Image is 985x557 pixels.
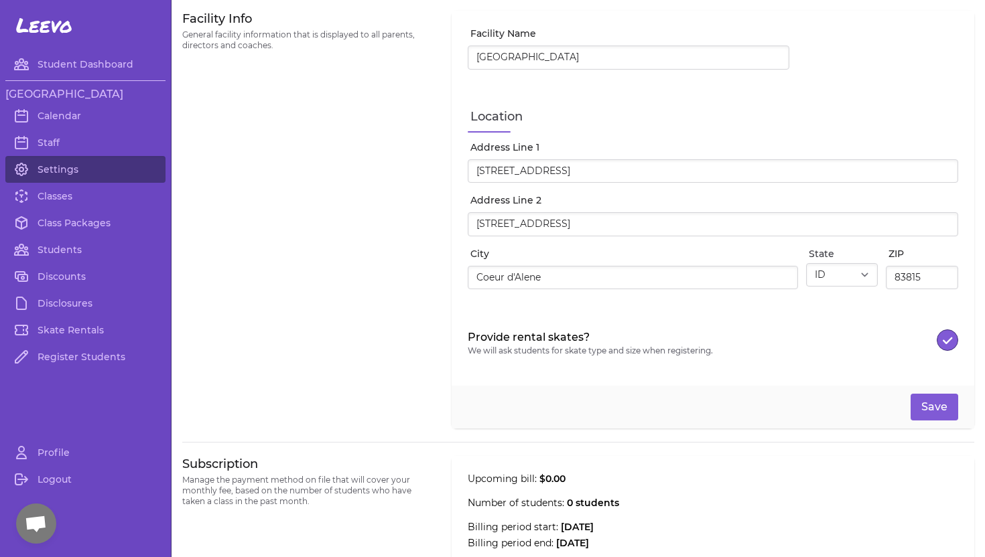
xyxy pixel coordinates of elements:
p: Upcoming bill: [468,472,789,485]
label: City [470,247,798,260]
input: Your facility's name [468,46,789,70]
h3: Facility Info [182,11,436,27]
a: Disclosures [5,290,166,317]
a: Discounts [5,263,166,290]
label: Facility Name [470,27,789,40]
a: Classes [5,183,166,210]
a: Class Packages [5,210,166,236]
span: $ 0.00 [539,473,566,485]
button: Save [911,394,958,420]
label: Provide rental skates? [468,329,713,345]
label: Address Line 2 [470,193,958,207]
a: Open chat [16,503,56,544]
span: Leevo [16,13,72,37]
a: Staff [5,129,166,156]
p: Billing period end: [468,536,789,550]
label: State [809,247,878,260]
label: ZIP [889,247,958,260]
a: Student Dashboard [5,51,166,78]
p: Number of students: [468,496,789,509]
p: Billing period start: [468,520,789,534]
label: Location [470,107,958,126]
label: Address Line 1 [470,141,958,154]
input: Apartment or unit number, if needed [468,212,958,236]
a: Calendar [5,102,166,129]
p: We will ask students for skate type and size when registering. [468,345,713,356]
a: Logout [5,466,166,493]
h3: [GEOGRAPHIC_DATA] [5,86,166,102]
a: Profile [5,439,166,466]
a: Register Students [5,343,166,370]
p: Manage the payment method on file that will cover your monthly fee, based on the number of studen... [182,475,436,507]
input: Start typing your address... [468,159,958,183]
span: 0 students [567,497,619,509]
a: Skate Rentals [5,317,166,343]
a: Settings [5,156,166,183]
h3: Subscription [182,456,436,472]
a: Students [5,236,166,263]
span: [DATE] [561,521,594,533]
span: [DATE] [556,537,589,549]
p: General facility information that is displayed to all parents, directors and coaches. [182,29,436,51]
